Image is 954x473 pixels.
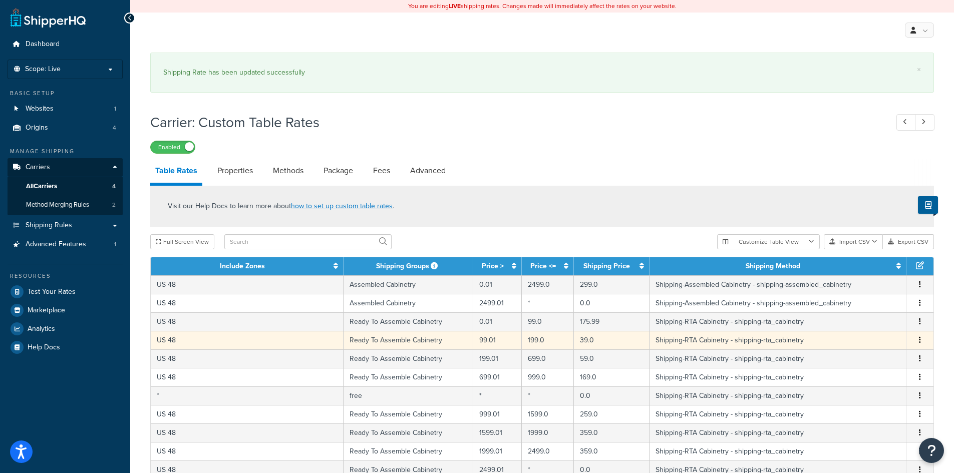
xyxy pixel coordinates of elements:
td: Shipping-RTA Cabinetry - shipping-rta_cabinetry [650,405,906,423]
a: Next Record [915,114,934,131]
div: Resources [8,272,123,280]
td: Shipping-RTA Cabinetry - shipping-rta_cabinetry [650,312,906,331]
td: Shipping-RTA Cabinetry - shipping-rta_cabinetry [650,331,906,349]
button: Export CSV [883,234,934,249]
td: Shipping-RTA Cabinetry - shipping-rta_cabinetry [650,386,906,405]
td: Shipping-RTA Cabinetry - shipping-rta_cabinetry [650,368,906,386]
button: Show Help Docs [918,196,938,214]
td: US 48 [151,331,344,349]
a: Include Zones [220,261,265,271]
span: Shipping Rules [26,221,72,230]
td: 359.0 [574,442,650,460]
a: Shipping Rules [8,216,123,235]
td: 299.0 [574,275,650,294]
span: 4 [113,124,116,132]
span: Advanced Features [26,240,86,249]
td: 1599.01 [473,423,521,442]
span: 4 [112,182,116,191]
td: 699.01 [473,368,521,386]
td: 0.01 [473,312,521,331]
td: US 48 [151,442,344,460]
td: US 48 [151,312,344,331]
th: Shipping Groups [344,257,473,275]
td: 359.0 [574,423,650,442]
a: Price <= [530,261,556,271]
a: AllCarriers4 [8,177,123,196]
span: Websites [26,105,54,113]
td: Ready To Assemble Cabinetry [344,442,473,460]
span: All Carriers [26,182,57,191]
span: Origins [26,124,48,132]
a: Marketplace [8,301,123,319]
span: Test Your Rates [28,288,76,296]
td: 175.99 [574,312,650,331]
td: US 48 [151,294,344,312]
td: Shipping-Assembled Cabinetry - shipping-assembled_cabinetry [650,275,906,294]
td: Shipping-RTA Cabinetry - shipping-rta_cabinetry [650,442,906,460]
li: Help Docs [8,338,123,356]
td: 0.0 [574,386,650,405]
td: Ready To Assemble Cabinetry [344,423,473,442]
button: Open Resource Center [919,438,944,463]
td: 2499.01 [473,294,521,312]
li: Carriers [8,158,123,215]
td: US 48 [151,405,344,423]
a: Methods [268,159,308,183]
td: 1999.0 [522,423,574,442]
a: Table Rates [150,159,202,186]
td: 999.0 [522,368,574,386]
li: Advanced Features [8,235,123,254]
a: Method Merging Rules2 [8,196,123,214]
td: Assembled Cabinetry [344,275,473,294]
td: 259.0 [574,405,650,423]
td: 199.01 [473,349,521,368]
b: LIVE [449,2,461,11]
td: 59.0 [574,349,650,368]
td: 999.01 [473,405,521,423]
a: Dashboard [8,35,123,54]
li: Websites [8,100,123,118]
td: 99.0 [522,312,574,331]
button: Full Screen View [150,234,214,249]
span: Method Merging Rules [26,201,89,209]
td: 0.0 [574,294,650,312]
td: 699.0 [522,349,574,368]
span: 1 [114,105,116,113]
td: Ready To Assemble Cabinetry [344,312,473,331]
div: Basic Setup [8,89,123,98]
td: Ready To Assemble Cabinetry [344,368,473,386]
td: US 48 [151,368,344,386]
a: Websites1 [8,100,123,118]
li: Test Your Rates [8,283,123,301]
td: 99.01 [473,331,521,349]
h1: Carrier: Custom Table Rates [150,113,878,132]
td: 2499.0 [522,442,574,460]
a: Fees [368,159,395,183]
td: US 48 [151,349,344,368]
a: Previous Record [896,114,916,131]
a: × [917,66,921,74]
td: Ready To Assemble Cabinetry [344,405,473,423]
span: Scope: Live [25,65,61,74]
a: Properties [212,159,258,183]
div: Manage Shipping [8,147,123,156]
td: Shipping-RTA Cabinetry - shipping-rta_cabinetry [650,423,906,442]
span: Help Docs [28,343,60,352]
span: Marketplace [28,306,65,315]
button: Customize Table View [717,234,820,249]
span: 2 [112,201,116,209]
td: Shipping-Assembled Cabinetry - shipping-assembled_cabinetry [650,294,906,312]
a: Shipping Method [746,261,800,271]
a: Shipping Price [583,261,630,271]
a: Advanced Features1 [8,235,123,254]
td: Ready To Assemble Cabinetry [344,349,473,368]
span: Analytics [28,325,55,333]
a: Package [319,159,358,183]
a: Origins4 [8,119,123,137]
a: Advanced [405,159,451,183]
input: Search [224,234,392,249]
span: Carriers [26,163,50,172]
a: how to set up custom table rates [291,201,393,211]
